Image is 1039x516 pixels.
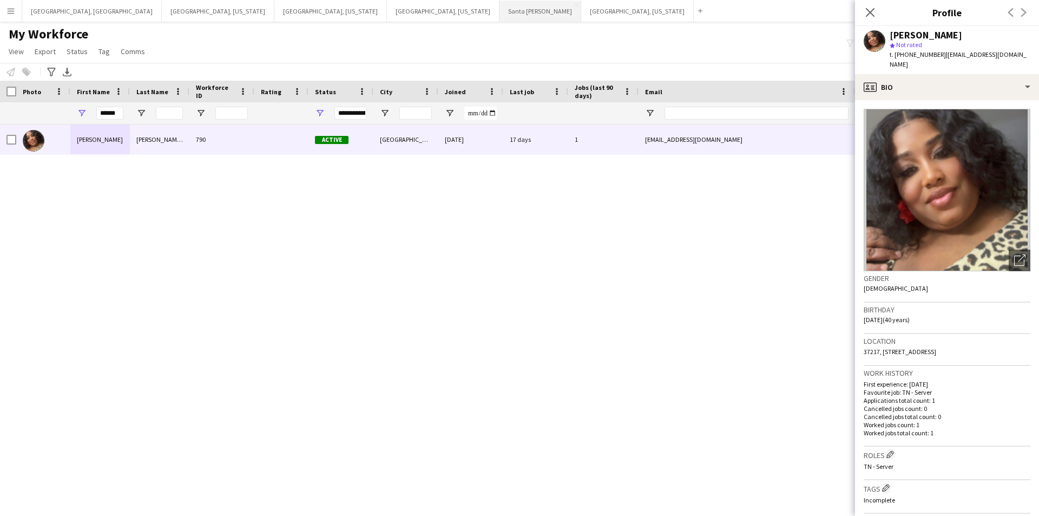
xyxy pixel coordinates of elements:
[196,108,206,118] button: Open Filter Menu
[568,125,639,154] div: 1
[315,136,348,144] span: Active
[864,380,1030,388] p: First experience: [DATE]
[864,462,893,471] span: TN - Server
[380,88,392,96] span: City
[22,1,162,22] button: [GEOGRAPHIC_DATA], [GEOGRAPHIC_DATA]
[445,88,466,96] span: Joined
[136,88,168,96] span: Last Name
[864,273,1030,283] h3: Gender
[639,125,855,154] div: [EMAIL_ADDRESS][DOMAIN_NAME]
[67,47,88,56] span: Status
[215,107,248,120] input: Workforce ID Filter Input
[156,107,183,120] input: Last Name Filter Input
[890,50,946,58] span: t. [PHONE_NUMBER]
[130,125,189,154] div: [PERSON_NAME] [PERSON_NAME]
[77,88,110,96] span: First Name
[380,108,390,118] button: Open Filter Menu
[890,50,1027,68] span: | [EMAIL_ADDRESS][DOMAIN_NAME]
[864,429,1030,437] p: Worked jobs total count: 1
[116,44,149,58] a: Comms
[864,396,1030,404] p: Applications total count: 1
[864,413,1030,421] p: Cancelled jobs total count: 0
[896,41,922,49] span: Not rated
[399,107,432,120] input: City Filter Input
[665,107,849,120] input: Email Filter Input
[503,125,568,154] div: 17 days
[9,26,88,42] span: My Workforce
[445,108,455,118] button: Open Filter Menu
[890,30,962,40] div: [PERSON_NAME]
[121,47,145,56] span: Comms
[70,125,130,154] div: [PERSON_NAME]
[387,1,499,22] button: [GEOGRAPHIC_DATA], [US_STATE]
[30,44,60,58] a: Export
[864,388,1030,396] p: Favourite job: TN - Server
[864,348,936,356] span: 37217, [STREET_ADDRESS]
[864,449,1030,460] h3: Roles
[9,47,24,56] span: View
[864,421,1030,429] p: Worked jobs count: 1
[274,1,387,22] button: [GEOGRAPHIC_DATA], [US_STATE]
[510,88,534,96] span: Last job
[261,88,281,96] span: Rating
[77,108,87,118] button: Open Filter Menu
[864,336,1030,346] h3: Location
[864,496,1030,504] p: Incomplete
[98,47,110,56] span: Tag
[464,107,497,120] input: Joined Filter Input
[94,44,114,58] a: Tag
[864,284,928,292] span: [DEMOGRAPHIC_DATA]
[855,74,1039,100] div: Bio
[373,125,438,154] div: [GEOGRAPHIC_DATA]
[61,66,74,79] app-action-btn: Export XLSX
[864,368,1030,378] h3: Work history
[855,5,1039,19] h3: Profile
[136,108,146,118] button: Open Filter Menu
[162,1,274,22] button: [GEOGRAPHIC_DATA], [US_STATE]
[189,125,254,154] div: 790
[438,125,503,154] div: [DATE]
[35,47,56,56] span: Export
[196,83,235,100] span: Workforce ID
[23,88,41,96] span: Photo
[62,44,92,58] a: Status
[499,1,581,22] button: Santa [PERSON_NAME]
[581,1,694,22] button: [GEOGRAPHIC_DATA], [US_STATE]
[864,305,1030,315] h3: Birthday
[864,482,1030,494] h3: Tags
[45,66,58,79] app-action-btn: Advanced filters
[315,88,336,96] span: Status
[1009,250,1030,271] div: Open photos pop-in
[864,316,910,324] span: [DATE] (40 years)
[575,83,619,100] span: Jobs (last 90 days)
[4,44,28,58] a: View
[23,130,44,152] img: Shauna Daley powell
[96,107,123,120] input: First Name Filter Input
[864,404,1030,413] p: Cancelled jobs count: 0
[315,108,325,118] button: Open Filter Menu
[645,108,655,118] button: Open Filter Menu
[645,88,662,96] span: Email
[864,109,1030,271] img: Crew avatar or photo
